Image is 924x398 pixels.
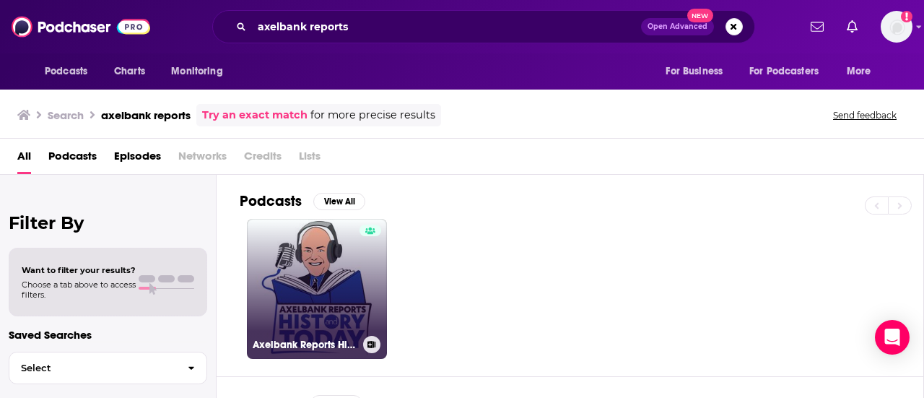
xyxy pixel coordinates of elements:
img: User Profile [881,11,912,43]
button: open menu [655,58,741,85]
span: Networks [178,144,227,174]
div: Search podcasts, credits, & more... [212,10,755,43]
div: Open Intercom Messenger [875,320,910,355]
span: Charts [114,61,145,82]
span: Credits [244,144,282,174]
span: For Business [666,61,723,82]
a: Try an exact match [202,107,308,124]
span: More [847,61,871,82]
button: Show profile menu [881,11,912,43]
span: Podcasts [45,61,87,82]
span: Select [9,363,176,373]
input: Search podcasts, credits, & more... [252,15,641,38]
button: Send feedback [829,109,901,121]
span: Want to filter your results? [22,265,136,275]
span: Monitoring [171,61,222,82]
img: Podchaser - Follow, Share and Rate Podcasts [12,13,150,40]
a: Show notifications dropdown [841,14,863,39]
a: Show notifications dropdown [805,14,829,39]
span: For Podcasters [749,61,819,82]
button: open menu [35,58,106,85]
h2: Podcasts [240,192,302,210]
span: New [687,9,713,22]
h3: Axelbank Reports History and [DATE] [253,339,357,351]
button: open menu [161,58,241,85]
button: open menu [837,58,889,85]
a: Podcasts [48,144,97,174]
h2: Filter By [9,212,207,233]
svg: Add a profile image [901,11,912,22]
button: Open AdvancedNew [641,18,714,35]
span: Logged in as ShannonHennessey [881,11,912,43]
span: Open Advanced [648,23,707,30]
p: Saved Searches [9,328,207,342]
a: All [17,144,31,174]
button: Select [9,352,207,384]
a: PodcastsView All [240,192,365,210]
h3: Search [48,108,84,122]
button: open menu [740,58,840,85]
a: Episodes [114,144,161,174]
span: for more precise results [310,107,435,124]
a: Charts [105,58,154,85]
span: Choose a tab above to access filters. [22,280,136,300]
a: Axelbank Reports History and [DATE] [247,219,387,359]
button: View All [313,193,365,210]
span: Lists [299,144,321,174]
h3: axelbank reports [101,108,191,122]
